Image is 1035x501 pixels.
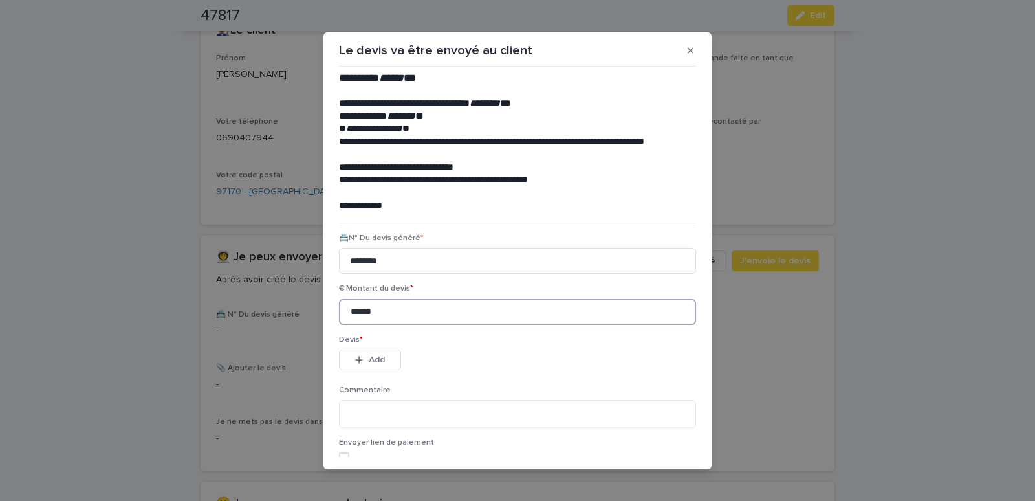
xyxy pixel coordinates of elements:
[339,285,413,293] span: € Montant du devis
[339,336,363,344] span: Devis
[369,355,385,364] span: Add
[339,43,532,58] p: Le devis va être envoyé au client
[339,350,401,370] button: Add
[339,386,391,394] span: Commentaire
[339,439,434,447] span: Envoyer lien de paiement
[339,234,424,242] span: 📇N° Du devis généré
